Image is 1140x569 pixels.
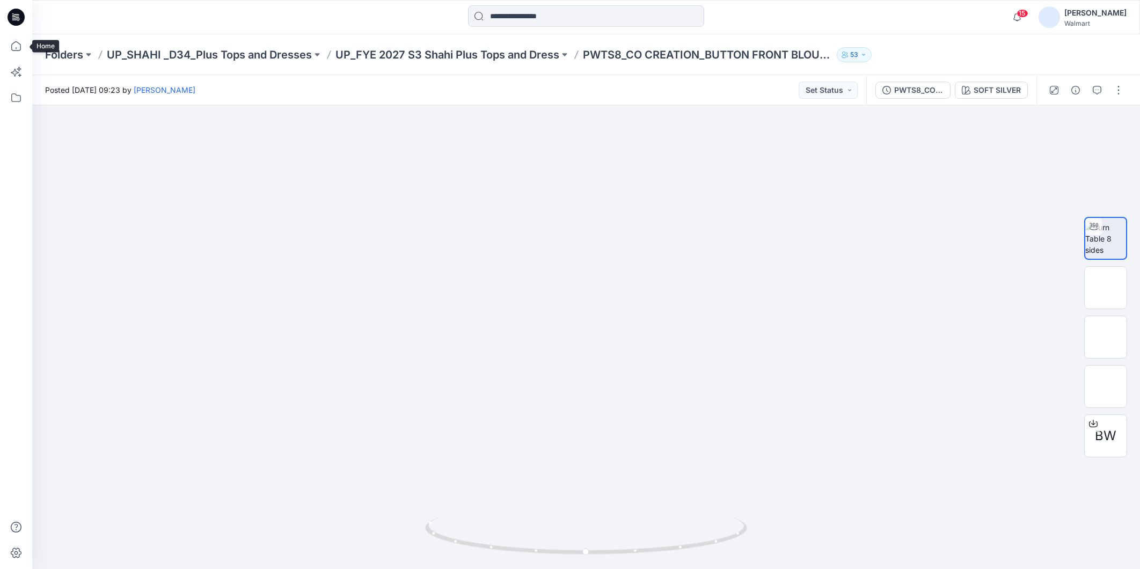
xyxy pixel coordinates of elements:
div: PWTS8_CO CREATION_BUTTON FRONT BLOUSE ([DATE]) [894,84,944,96]
button: Details [1067,82,1084,99]
span: BW [1095,426,1116,446]
img: avatar [1039,6,1060,28]
button: PWTS8_CO CREATION_BUTTON FRONT BLOUSE ([DATE]) [875,82,951,99]
a: [PERSON_NAME] [134,85,195,94]
img: 3/4 PNG Ghost COLOR RUN [1085,267,1127,309]
button: SOFT SILVER [955,82,1028,99]
a: UP_SHAHI _D34_Plus Tops and Dresses [107,47,312,62]
a: Folders [45,47,83,62]
div: [PERSON_NAME] [1064,6,1127,19]
a: UP_FYE 2027 S3 Shahi Plus Tops and Dress [335,47,559,62]
button: 53 [837,47,872,62]
span: Posted [DATE] 09:23 by [45,84,195,96]
div: SOFT SILVER [974,84,1021,96]
p: PWTS8_CO CREATION_BUTTON FRONT BLOUSE [583,47,832,62]
p: 53 [850,49,858,61]
span: 15 [1017,9,1028,18]
img: Turn Table 8 sides [1085,222,1126,256]
div: Walmart [1064,19,1127,27]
